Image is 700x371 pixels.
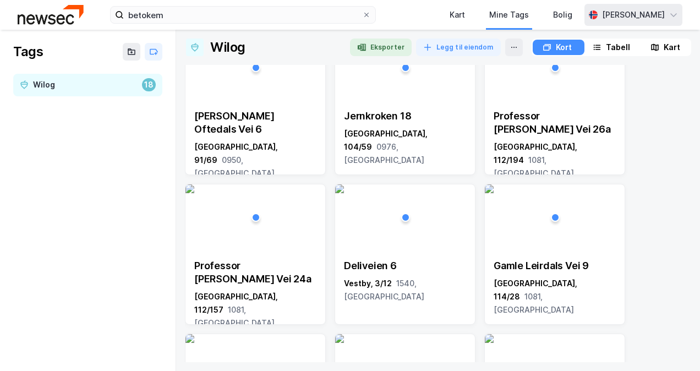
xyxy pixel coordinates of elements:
iframe: Chat Widget [645,318,700,371]
div: [GEOGRAPHIC_DATA], 91/69 [194,140,316,180]
span: 0976, [GEOGRAPHIC_DATA] [344,142,424,165]
img: 256x120 [485,334,494,343]
div: Gamle Leirdals Vei 9 [494,259,616,272]
div: [PERSON_NAME] Oftedals Vei 6 [194,110,316,136]
a: Wilog18 [13,74,162,96]
div: Bolig [553,8,572,21]
div: Professor [PERSON_NAME] Vei 26a [494,110,616,136]
div: Mine Tags [489,8,529,21]
div: [GEOGRAPHIC_DATA], 112/157 [194,290,316,330]
div: Kart [450,8,465,21]
div: Vestby, 3/12 [344,277,466,303]
img: 256x120 [335,184,344,193]
img: 256x120 [185,334,194,343]
div: Professor [PERSON_NAME] Vei 24a [194,259,316,286]
div: [GEOGRAPHIC_DATA], 112/194 [494,140,616,180]
input: Søk på adresse, matrikkel, gårdeiere, leietakere eller personer [124,7,362,23]
span: 1540, [GEOGRAPHIC_DATA] [344,279,424,301]
span: 1081, [GEOGRAPHIC_DATA] [494,292,574,314]
button: Eksporter [350,39,412,56]
div: Deliveien 6 [344,259,466,272]
div: 18 [142,78,156,91]
div: [GEOGRAPHIC_DATA], 104/59 [344,127,466,167]
img: newsec-logo.f6e21ccffca1b3a03d2d.png [18,5,84,24]
span: 1081, [GEOGRAPHIC_DATA] [194,305,275,328]
div: Kort [556,41,572,54]
div: [GEOGRAPHIC_DATA], 114/28 [494,277,616,317]
div: Kart [664,41,680,54]
button: Legg til eiendom [416,39,501,56]
span: 0950, [GEOGRAPHIC_DATA] [194,155,275,178]
div: Kontrollprogram for chat [645,318,700,371]
img: 256x120 [335,334,344,343]
div: Tags [13,43,43,61]
img: 256x120 [485,184,494,193]
div: Jernkroken 18 [344,110,466,123]
div: Wilog [210,39,245,56]
span: 1081, [GEOGRAPHIC_DATA] [494,155,574,178]
div: Wilog [33,78,138,92]
div: [PERSON_NAME] [602,8,665,21]
div: Tabell [606,41,630,54]
img: 256x120 [185,184,194,193]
